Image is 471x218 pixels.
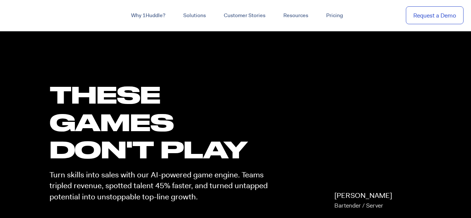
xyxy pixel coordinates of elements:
[317,9,352,22] a: Pricing
[274,9,317,22] a: Resources
[50,81,274,163] h1: these GAMES DON'T PLAY
[50,170,274,202] p: Turn skills into sales with our AI-powered game engine. Teams tripled revenue, spotted talent 45%...
[215,9,274,22] a: Customer Stories
[334,190,392,211] p: [PERSON_NAME]
[174,9,215,22] a: Solutions
[334,202,383,209] span: Bartender / Server
[406,6,464,25] a: Request a Demo
[7,8,61,22] img: ...
[122,9,174,22] a: Why 1Huddle?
